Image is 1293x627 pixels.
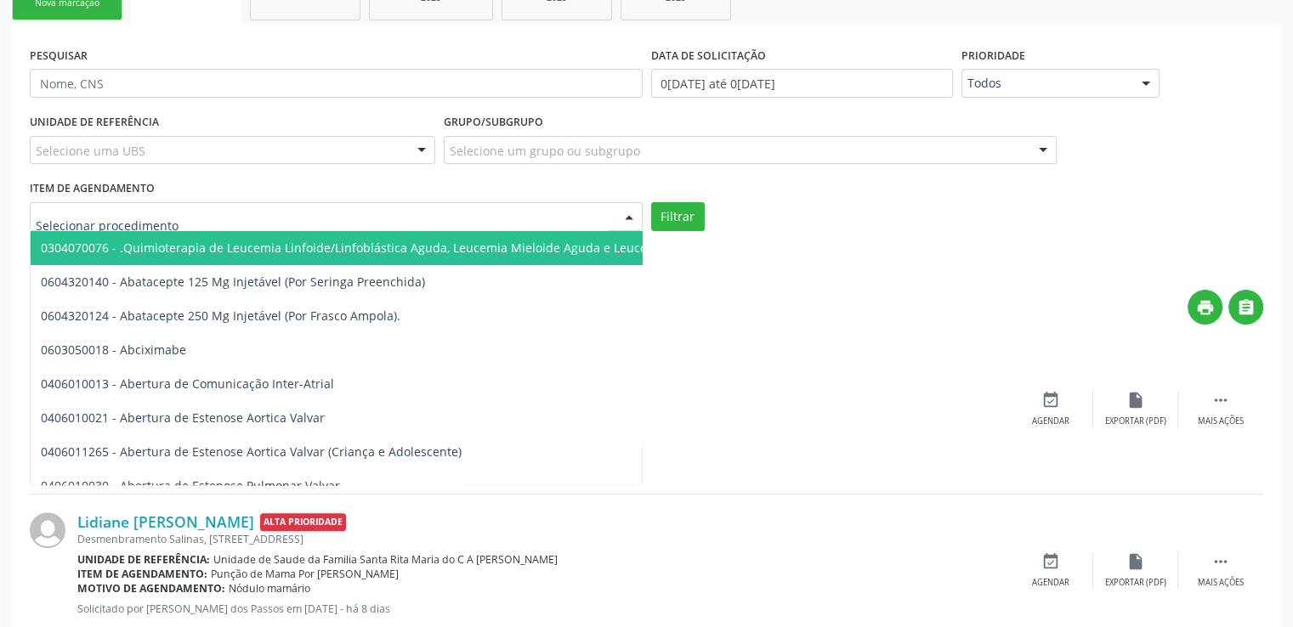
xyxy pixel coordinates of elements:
[41,477,340,494] span: 0406010030 - Abertura de Estenose Pulmonar Valvar
[30,69,643,98] input: Nome, CNS
[967,75,1126,92] span: Todos
[77,532,1008,546] div: Desmenbramento Salinas, [STREET_ADDRESS]
[1126,391,1145,410] i: insert_drive_file
[77,512,254,531] a: Lidiane [PERSON_NAME]
[1126,552,1145,571] i: insert_drive_file
[77,552,210,567] b: Unidade de referência:
[30,42,88,69] label: PESQUISAR
[961,42,1025,69] label: Prioridade
[1228,290,1263,325] button: 
[77,567,207,581] b: Item de agendamento:
[1196,298,1215,317] i: print
[41,274,425,290] span: 0604320140 - Abatacepte 125 Mg Injetável (Por Seringa Preenchida)
[1188,290,1222,325] button: print
[450,142,640,160] span: Selecione um grupo ou subgrupo
[77,581,225,596] b: Motivo de agendamento:
[1198,577,1244,589] div: Mais ações
[41,376,334,392] span: 0406010013 - Abertura de Comunicação Inter-Atrial
[1041,391,1060,410] i: event_available
[30,512,65,548] img: img
[77,602,1008,616] p: Solicitado por [PERSON_NAME] dos Passos em [DATE] - há 8 dias
[30,176,155,202] label: Item de agendamento
[36,208,608,242] input: Selecionar procedimento
[211,567,399,581] span: Punção de Mama Por [PERSON_NAME]
[1105,577,1166,589] div: Exportar (PDF)
[41,443,462,460] span: 0406011265 - Abertura de Estenose Aortica Valvar (Criança e Adolescente)
[1211,391,1230,410] i: 
[1105,415,1166,427] div: Exportar (PDF)
[1211,552,1230,571] i: 
[41,410,325,426] span: 0406010021 - Abertura de Estenose Aortica Valvar
[1198,415,1244,427] div: Mais ações
[1032,415,1069,427] div: Agendar
[651,202,705,231] button: Filtrar
[229,581,310,596] span: Nódulo mamário
[444,110,543,136] label: Grupo/Subgrupo
[651,69,953,98] input: Selecione um intervalo
[1237,298,1256,317] i: 
[213,552,558,567] span: Unidade de Saude da Familia Santa Rita Maria do C A [PERSON_NAME]
[41,342,186,358] span: 0603050018 - Abciximabe
[36,142,145,160] span: Selecione uma UBS
[651,42,766,69] label: DATA DE SOLICITAÇÃO
[41,308,400,324] span: 0604320124 - Abatacepte 250 Mg Injetável (Por Frasco Ampola).
[30,110,159,136] label: UNIDADE DE REFERÊNCIA
[1041,552,1060,571] i: event_available
[41,240,1135,256] span: 0304070076 - .Quimioterapia de Leucemia Linfoide/Linfoblástica Aguda, Leucemia Mieloide Aguda e L...
[1032,577,1069,589] div: Agendar
[260,513,346,531] span: Alta Prioridade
